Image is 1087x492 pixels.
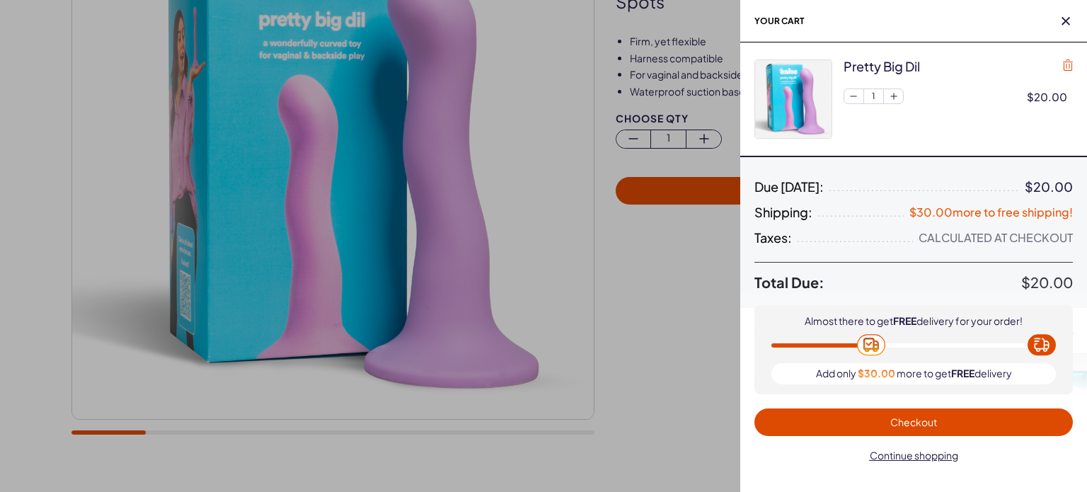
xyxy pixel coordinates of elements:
[909,205,1073,219] span: $30.00 more to free shipping!
[754,231,792,245] span: Taxes:
[951,367,974,379] span: FREE
[754,180,824,194] span: Due [DATE]:
[919,231,1073,245] div: Calculated at Checkout
[1021,273,1073,291] span: $20.00
[864,89,884,103] span: 1
[858,367,895,380] span: $30.00
[754,408,1073,436] button: Checkout
[1025,180,1073,194] div: $20.00
[754,205,812,219] span: Shipping:
[870,449,958,462] span: Continue shopping
[754,442,1073,469] button: Continue shopping
[755,60,832,138] img: toy_ecomm_refreshArtboard_4_c3c847b5-dbe3-44ef-ab0d-bc397a2aed98.jpg
[893,314,916,327] span: FREE
[844,57,920,75] div: pretty big dil
[805,315,1023,328] div: Almost there to get delivery for your order!
[1027,89,1073,104] div: $20.00
[890,416,937,428] span: Checkout
[771,363,1056,384] div: Add only more to get delivery
[754,274,1021,291] span: Total Due:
